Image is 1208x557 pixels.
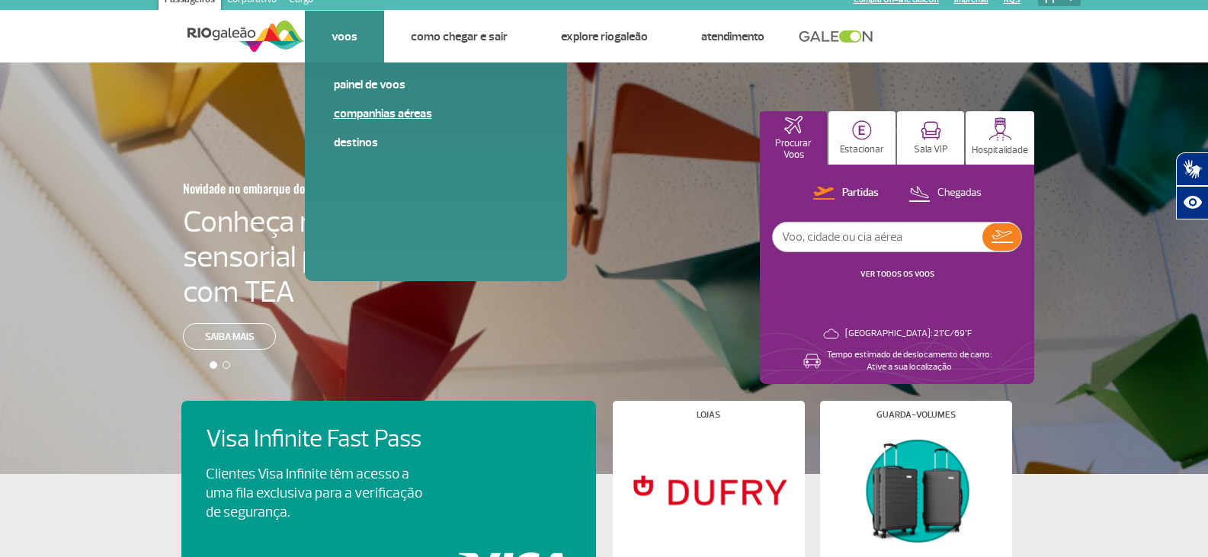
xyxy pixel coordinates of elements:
[1176,152,1208,219] div: Plugin de acessibilidade da Hand Talk.
[845,328,972,340] p: [GEOGRAPHIC_DATA]: 21°C/69°F
[832,431,998,549] img: Guarda-volumes
[897,111,964,165] button: Sala VIP
[989,117,1012,141] img: hospitality.svg
[334,105,538,122] a: Companhias Aéreas
[852,120,872,140] img: carParkingHome.svg
[334,134,538,151] a: Destinos
[1176,152,1208,186] button: Abrir tradutor de língua de sinais.
[966,111,1034,165] button: Hospitalidade
[860,269,934,279] a: VER TODOS OS VOOS
[840,144,884,155] p: Estacionar
[206,425,572,522] a: Visa Infinite Fast PassClientes Visa Infinite têm acesso a uma fila exclusiva para a verificação ...
[183,323,276,350] a: Saiba mais
[827,349,992,373] p: Tempo estimado de deslocamento de carro: Ative a sua localização
[183,172,437,204] h3: Novidade no embarque doméstico
[625,431,791,549] img: Lojas
[183,204,512,309] h4: Conheça nossa sala sensorial para passageiros com TEA
[773,222,982,251] input: Voo, cidade ou cia aérea
[332,29,357,44] a: Voos
[697,411,720,419] h4: Lojas
[206,425,448,453] h4: Visa Infinite Fast Pass
[784,116,803,134] img: airplaneHomeActive.svg
[206,465,422,522] p: Clientes Visa Infinite têm acesso a uma fila exclusiva para a verificação de segurança.
[1176,186,1208,219] button: Abrir recursos assistivos.
[760,111,827,165] button: Procurar Voos
[937,186,982,200] p: Chegadas
[914,144,948,155] p: Sala VIP
[334,76,538,93] a: Painel de voos
[842,186,879,200] p: Partidas
[876,411,956,419] h4: Guarda-volumes
[856,268,939,280] button: VER TODOS OS VOOS
[411,29,508,44] a: Como chegar e sair
[701,29,764,44] a: Atendimento
[561,29,648,44] a: Explore RIOgaleão
[972,145,1028,156] p: Hospitalidade
[828,111,896,165] button: Estacionar
[767,138,819,161] p: Procurar Voos
[809,184,883,203] button: Partidas
[921,121,941,140] img: vipRoom.svg
[904,184,986,203] button: Chegadas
